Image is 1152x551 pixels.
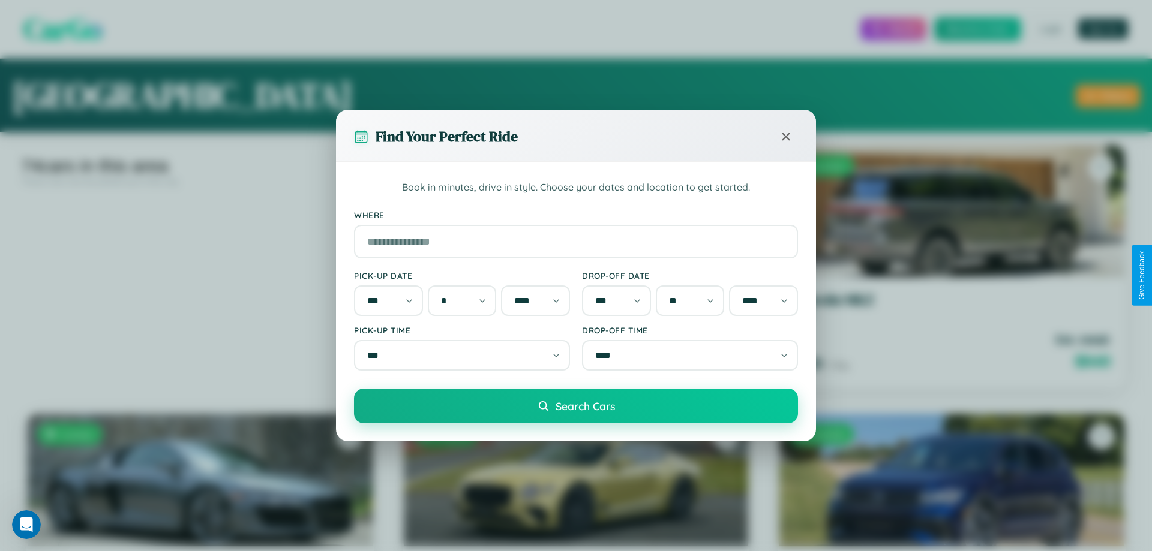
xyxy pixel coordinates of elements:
label: Where [354,210,798,220]
p: Book in minutes, drive in style. Choose your dates and location to get started. [354,180,798,195]
button: Search Cars [354,389,798,423]
label: Pick-up Time [354,325,570,335]
span: Search Cars [556,399,615,413]
label: Pick-up Date [354,270,570,281]
h3: Find Your Perfect Ride [376,127,518,146]
label: Drop-off Time [582,325,798,335]
label: Drop-off Date [582,270,798,281]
